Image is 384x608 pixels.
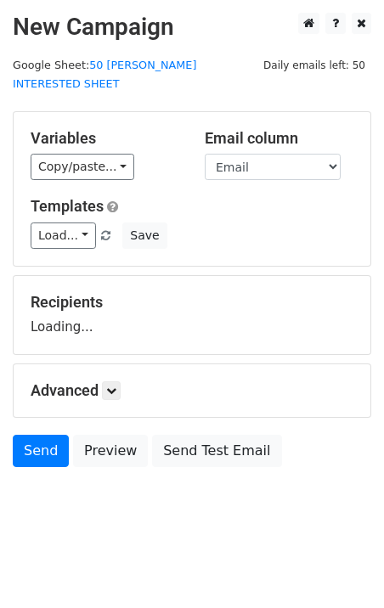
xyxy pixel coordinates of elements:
h5: Advanced [31,381,353,400]
h5: Variables [31,129,179,148]
small: Google Sheet: [13,59,196,91]
a: Load... [31,222,96,249]
h5: Recipients [31,293,353,312]
a: Copy/paste... [31,154,134,180]
div: Loading... [31,293,353,337]
span: Daily emails left: 50 [257,56,371,75]
h5: Email column [205,129,353,148]
a: Send [13,435,69,467]
a: Send Test Email [152,435,281,467]
a: Templates [31,197,104,215]
a: 50 [PERSON_NAME] INTERESTED SHEET [13,59,196,91]
h2: New Campaign [13,13,371,42]
a: Daily emails left: 50 [257,59,371,71]
a: Preview [73,435,148,467]
button: Save [122,222,167,249]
